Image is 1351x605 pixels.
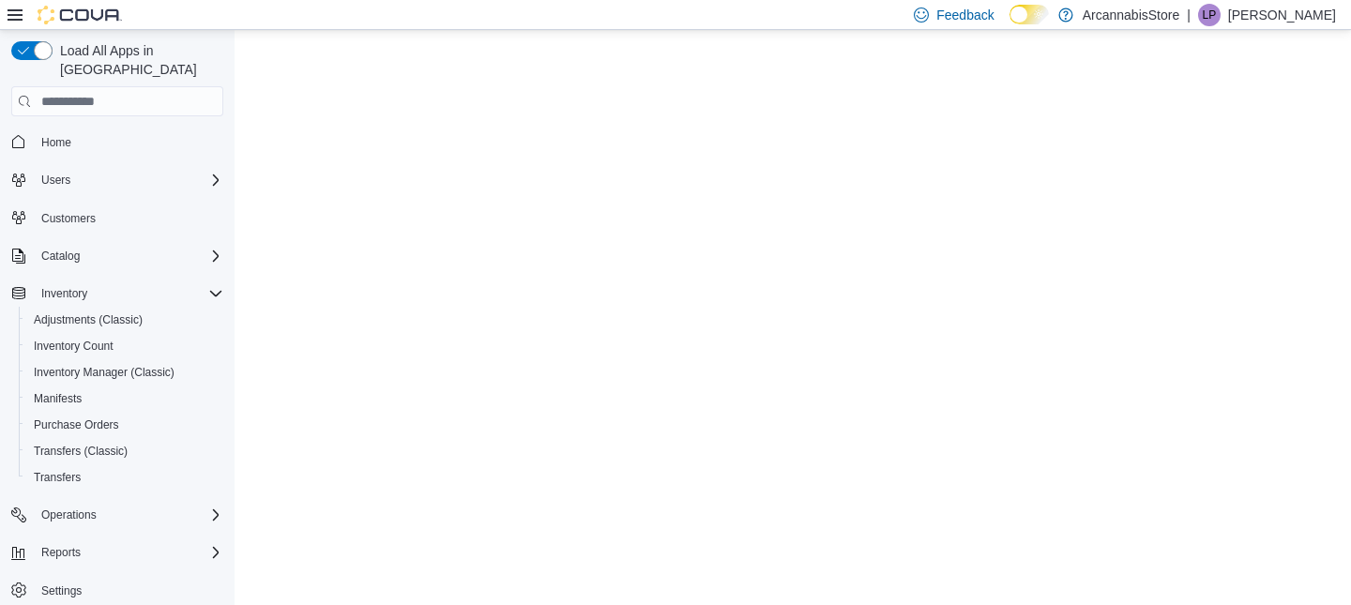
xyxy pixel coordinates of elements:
span: Inventory [41,286,87,301]
span: Manifests [34,391,82,406]
a: Purchase Orders [26,414,127,436]
button: Adjustments (Classic) [19,307,231,333]
span: Load All Apps in [GEOGRAPHIC_DATA] [53,41,223,79]
span: Users [34,169,223,191]
span: Transfers (Classic) [26,440,223,462]
a: Manifests [26,387,89,410]
span: Reports [41,545,81,560]
span: Inventory Count [26,335,223,357]
a: Inventory Manager (Classic) [26,361,182,384]
button: Home [4,128,231,155]
span: Reports [34,541,223,564]
button: Transfers (Classic) [19,438,231,464]
span: Operations [41,507,97,522]
span: Adjustments (Classic) [34,312,143,327]
span: Dark Mode [1009,24,1010,25]
span: Customers [41,211,96,226]
span: Catalog [41,249,80,264]
img: Cova [38,6,122,24]
span: LP [1203,4,1217,26]
button: Transfers [19,464,231,491]
span: Settings [41,583,82,598]
span: Inventory Manager (Classic) [26,361,223,384]
span: Operations [34,504,223,526]
span: Inventory [34,282,223,305]
div: Luke Periccos [1198,4,1221,26]
p: ArcannabisStore [1083,4,1180,26]
span: Adjustments (Classic) [26,309,223,331]
a: Adjustments (Classic) [26,309,150,331]
button: Manifests [19,386,231,412]
span: Customers [34,206,223,230]
button: Inventory [4,280,231,307]
span: Inventory Count [34,339,114,354]
button: Reports [34,541,88,564]
span: Settings [34,579,223,602]
a: Home [34,131,79,154]
input: Dark Mode [1009,5,1049,24]
span: Purchase Orders [26,414,223,436]
p: [PERSON_NAME] [1228,4,1336,26]
a: Inventory Count [26,335,121,357]
button: Catalog [34,245,87,267]
span: Catalog [34,245,223,267]
a: Transfers (Classic) [26,440,135,462]
button: Catalog [4,243,231,269]
a: Transfers [26,466,88,489]
span: Inventory Manager (Classic) [34,365,175,380]
span: Purchase Orders [34,417,119,432]
button: Customers [4,204,231,232]
button: Inventory Count [19,333,231,359]
span: Transfers (Classic) [34,444,128,459]
button: Operations [4,502,231,528]
span: Home [41,135,71,150]
button: Users [4,167,231,193]
button: Inventory Manager (Classic) [19,359,231,386]
a: Settings [34,580,89,602]
p: | [1187,4,1191,26]
button: Purchase Orders [19,412,231,438]
a: Customers [34,207,103,230]
button: Operations [34,504,104,526]
button: Reports [4,539,231,566]
button: Users [34,169,78,191]
span: Manifests [26,387,223,410]
span: Users [41,173,70,188]
span: Transfers [34,470,81,485]
button: Settings [4,577,231,604]
span: Transfers [26,466,223,489]
button: Inventory [34,282,95,305]
span: Home [34,129,223,153]
span: Feedback [936,6,994,24]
